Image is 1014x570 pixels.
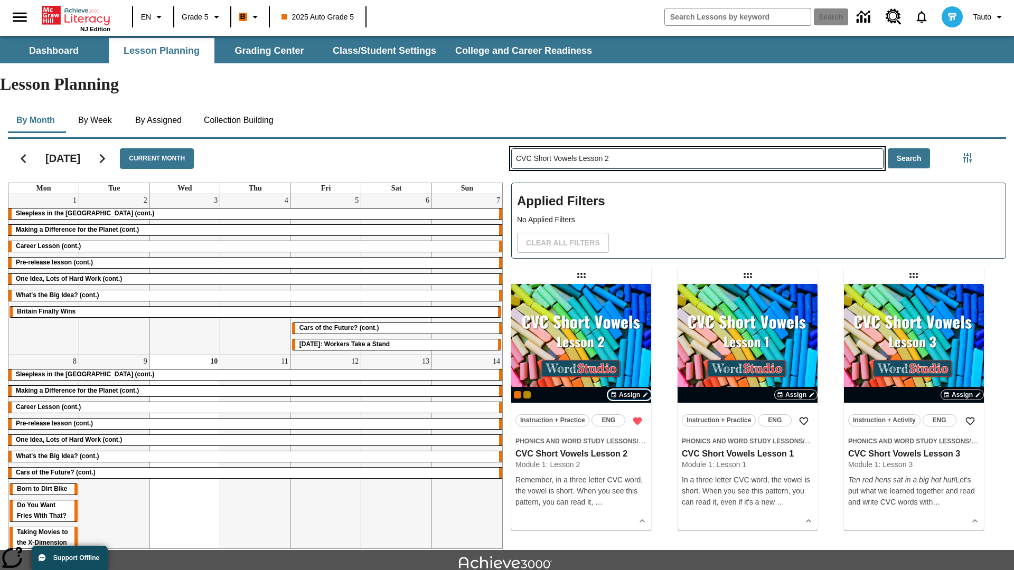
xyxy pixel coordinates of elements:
[1,38,107,63] button: Dashboard
[420,355,431,368] a: September 13, 2025
[8,355,79,553] td: September 8, 2025
[665,8,811,25] input: search field
[149,355,220,553] td: September 10, 2025
[279,355,290,368] a: September 11, 2025
[941,389,984,400] button: Assign Choose Dates
[175,183,194,194] a: Wednesday
[682,449,813,460] h3: CVC Short Vowels Lesson 1
[844,284,984,530] div: lesson details
[8,241,502,252] div: Career Lesson (cont.)
[928,498,933,506] span: h
[220,194,291,355] td: September 4, 2025
[957,147,978,168] button: Filters Side menu
[447,38,600,63] button: College and Career Readiness
[8,108,63,133] button: By Month
[888,148,931,169] button: Search
[8,258,502,268] div: Pre-release lesson (cont.)
[361,355,432,553] td: September 13, 2025
[608,389,651,400] button: Assign Choose Dates
[459,183,475,194] a: Sunday
[973,12,991,23] span: Tauto
[678,284,818,530] div: lesson details
[935,3,969,31] button: Select a new avatar
[71,355,79,368] a: September 8, 2025
[639,438,693,445] span: CVC Short Vowels
[785,390,806,400] span: Assign
[141,12,151,23] span: EN
[908,3,935,31] a: Notifications
[853,415,916,426] span: Instruction + Activity
[8,274,502,284] div: One Idea, Lots of Hard Work (cont.)
[682,435,813,446] span: Topic: Phonics and Word Study Lessons/CVC Short Vowels
[634,513,650,529] button: Show Details
[602,415,615,426] span: ENG
[361,194,432,355] td: September 6, 2025
[220,355,291,553] td: September 11, 2025
[16,291,99,299] span: What's the Big Idea? (cont.)
[353,194,361,207] a: September 5, 2025
[520,415,585,426] span: Instruction + Practice
[10,484,78,495] div: Born to Dirt Bike
[682,414,756,426] button: Instruction + Practice
[682,438,803,445] span: Phonics and Word Study Lessons
[8,290,502,301] div: What's the Big Idea? (cont.)
[106,183,122,194] a: Tuesday
[16,242,81,250] span: Career Lesson (cont.)
[774,389,818,400] button: Assign Choose Dates
[8,468,502,478] div: Cars of the Future? (cont.)
[142,194,149,207] a: September 2, 2025
[149,194,220,355] td: September 3, 2025
[969,7,1010,26] button: Profile/Settings
[89,145,116,172] button: Next
[591,414,625,426] button: ENG
[208,355,220,368] a: September 10, 2025
[848,414,921,426] button: Instruction + Activity
[16,420,93,427] span: Pre-release lesson (cont.)
[324,38,445,63] button: Class/Student Settings
[967,513,983,529] button: Show Details
[512,149,883,168] input: Search Lessons By Keyword
[16,275,122,282] span: One Idea, Lots of Hard Work (cont.)
[511,284,651,530] div: lesson details
[8,451,502,462] div: What's the Big Idea? (cont.)
[17,485,67,492] span: Born to Dirt Bike
[503,135,1006,549] div: Search
[8,419,502,429] div: Pre-release lesson (cont.)
[16,469,96,476] span: Cars of the Future? (cont.)
[961,412,980,431] button: Add to Favorites
[758,414,792,426] button: ENG
[389,183,403,194] a: Saturday
[299,324,379,331] span: Cars of the Future? (cont.)
[8,402,502,413] div: Career Lesson (cont.)
[10,145,37,172] button: Previous
[127,108,190,133] button: By Assigned
[16,387,139,394] span: Making a Difference for the Planet (cont.)
[517,214,1000,225] p: No Applied Filters
[16,210,154,217] span: Sleepless in the Animal Kingdom (cont.)
[177,7,227,26] button: Grade: Grade 5, Select a grade
[491,355,502,368] a: September 14, 2025
[494,194,502,207] a: September 7, 2025
[17,308,76,315] span: Britain Finally Wins
[628,412,647,431] button: Remove from Favorites
[234,7,266,26] button: Boost Class color is orange. Change class color
[45,152,80,165] h2: [DATE]
[10,527,78,548] div: Taking Movies to the X-Dimension
[195,108,282,133] button: Collection Building
[8,369,502,380] div: Sleepless in the Animal Kingdom (cont.)
[848,476,955,484] em: Ten red hens sat in a big hot hut!
[905,267,922,284] div: Draggable lesson: CVC Short Vowels Lesson 3
[523,391,531,398] span: New 2025 class
[942,6,963,27] img: avatar image
[290,194,361,355] td: September 5, 2025
[933,415,946,426] span: ENG
[283,194,290,207] a: September 4, 2025
[794,412,813,431] button: Add to Favorites
[16,452,99,460] span: What's the Big Idea? (cont.)
[16,259,93,266] span: Pre-release lesson (cont.)
[515,449,647,460] h3: CVC Short Vowels Lesson 2
[217,38,322,63] button: Grading Center
[42,4,110,32] div: Home
[16,436,122,443] span: One Idea, Lots of Hard Work (cont.)
[517,188,1000,214] h2: Applied Filters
